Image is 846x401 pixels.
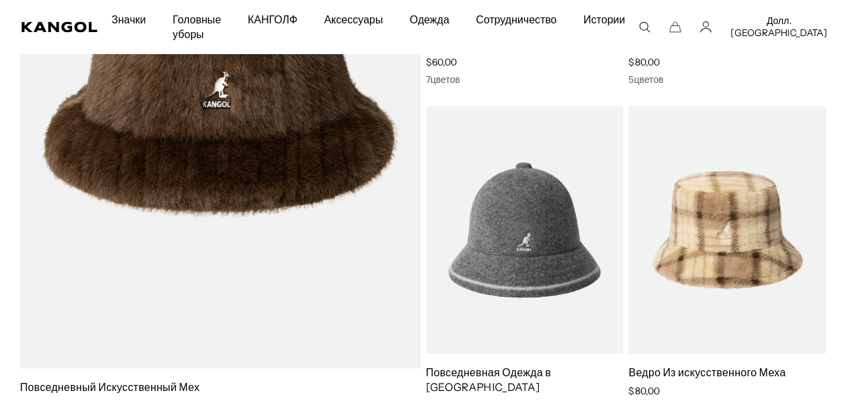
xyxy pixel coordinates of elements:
[324,13,383,26] ya-tr-span: Аксессуары
[426,56,457,68] ya-tr-span: $60,00
[730,15,827,39] button: Долл. [GEOGRAPHIC_DATA]
[634,74,663,86] ya-tr-span: цветов
[700,21,712,33] a: Учетная запись
[431,74,460,86] ya-tr-span: цветов
[628,384,659,396] span: $80,00
[476,13,557,26] ya-tr-span: Сотрудничество
[248,13,297,26] ya-tr-span: КАНГОЛФ
[172,13,221,41] ya-tr-span: Головные уборы
[628,106,826,354] img: Ведро Из искусственного Меха
[628,56,659,68] ya-tr-span: $80,00
[669,21,681,33] button: Корзина
[20,380,200,393] a: Повседневный Искусственный Мех
[21,21,98,32] a: Кангол
[426,365,552,393] a: Повседневная Одежда в [GEOGRAPHIC_DATA]
[426,106,624,354] img: Повседневная Одежда в Полоску
[112,13,146,26] ya-tr-span: Значки
[426,74,431,86] ya-tr-span: 7
[628,74,634,86] ya-tr-span: 5
[584,13,626,26] ya-tr-span: Истории
[409,13,449,26] ya-tr-span: Одежда
[638,21,650,33] summary: Ищите здесь
[628,365,785,378] a: Ведро Из искусственного Меха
